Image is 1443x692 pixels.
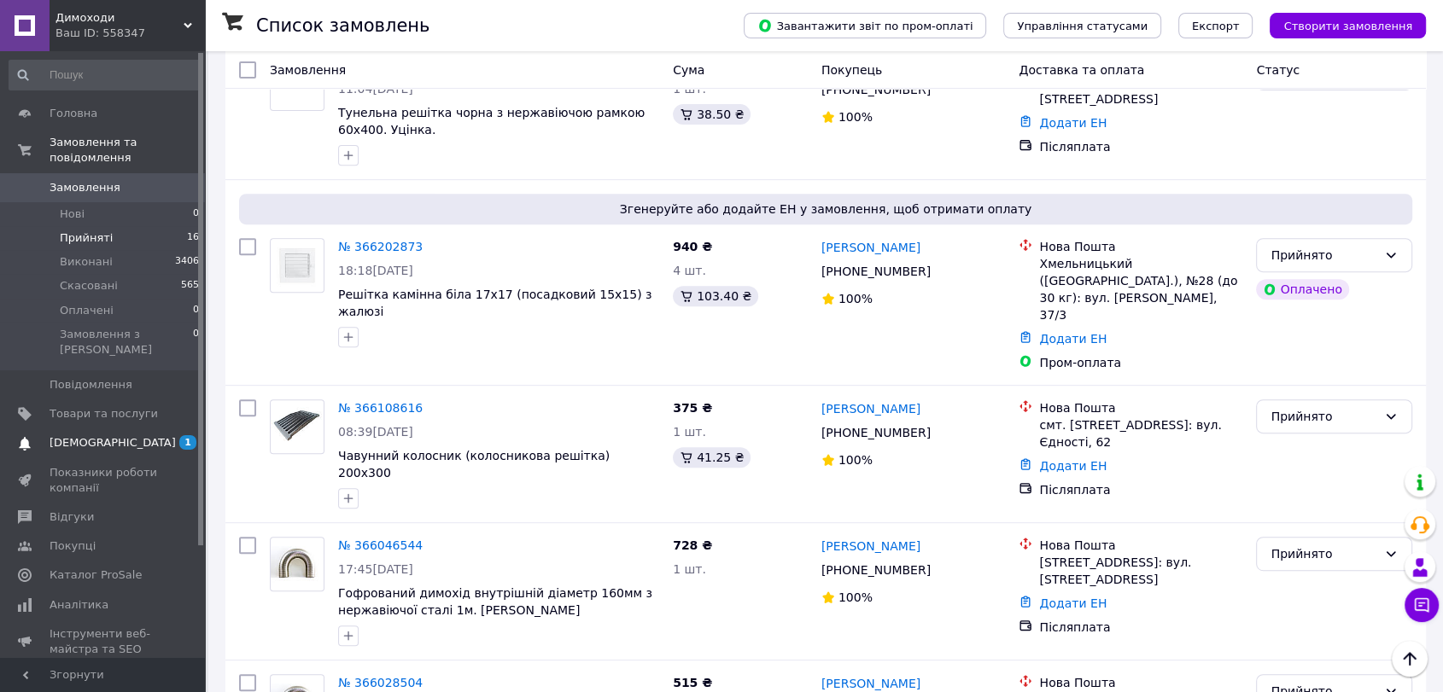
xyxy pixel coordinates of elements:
a: Чавунний колосник (колосникова решітка) 200х300 [338,449,610,480]
a: Додати ЕН [1039,596,1107,610]
div: [PHONE_NUMBER] [818,421,934,445]
span: Показники роботи компанії [50,465,158,496]
a: Решітка камінна біла 17х17 (посадковий 15х15) з жалюзі [338,288,651,318]
button: Управління статусами [1003,13,1161,38]
a: [PERSON_NAME] [821,400,920,417]
a: Фото товару [270,238,324,293]
button: Завантажити звіт по пром-оплаті [744,13,986,38]
span: Експорт [1192,20,1240,32]
div: 103.40 ₴ [673,286,758,306]
div: 41.25 ₴ [673,447,751,468]
span: 0 [193,206,199,222]
span: 515 ₴ [673,676,712,689]
span: 100% [838,590,873,604]
span: Прийняті [60,230,113,246]
button: Створити замовлення [1270,13,1426,38]
div: Післяплата [1039,138,1242,155]
div: Хмельницький ([GEOGRAPHIC_DATA].), №28 (до 30 кг): вул. [PERSON_NAME], 37/3 [1039,255,1242,323]
a: Тунельна решітка чорна з нержавіючою рамкою 60х400. Уцінка. [338,106,645,137]
span: 1 шт. [673,425,706,439]
div: Прийнято [1271,544,1377,563]
span: 0 [193,303,199,318]
div: Нова Пошта [1039,537,1242,554]
a: № 366108616 [338,401,423,415]
span: Доставка та оплата [1019,63,1144,77]
span: Димоходи [55,10,184,26]
h1: Список замовлень [256,15,429,36]
a: № 366046544 [338,538,423,552]
a: Додати ЕН [1039,459,1107,473]
span: Замовлення [270,63,346,77]
span: 728 ₴ [673,538,712,552]
span: Створити замовлення [1283,20,1412,32]
span: Статус [1256,63,1300,77]
span: Товари та послуги [50,406,158,422]
div: Нова Пошта [1039,238,1242,255]
span: 100% [838,292,873,305]
span: Каталог ProSale [50,567,142,583]
span: Покупці [50,538,96,554]
div: смт. [STREET_ADDRESS]: вул. Єдності, 62 [1039,416,1242,451]
span: 0 [193,327,199,358]
span: 08:39[DATE] [338,425,413,439]
a: Гофрований димохід внутрішній діаметр 160мм з нержавіючої сталі 1м. [PERSON_NAME] нержавіюча. [338,586,652,634]
div: Прийнято [1271,246,1377,265]
div: Прийнято [1271,407,1377,426]
span: 375 ₴ [673,401,712,415]
a: Фото товару [270,399,324,454]
div: Післяплата [1039,481,1242,498]
div: Пром-оплата [1039,354,1242,371]
span: 1 [179,435,196,450]
span: Нові [60,206,85,222]
span: 4 шт. [673,264,706,277]
span: Покупець [821,63,882,77]
span: Замовлення з [PERSON_NAME] [60,327,193,358]
span: 100% [838,453,873,467]
span: Скасовані [60,278,118,294]
a: [PERSON_NAME] [821,538,920,555]
div: [PHONE_NUMBER] [818,558,934,582]
input: Пошук [9,60,201,90]
span: Cума [673,63,704,77]
span: 565 [181,278,199,294]
span: Інструменти веб-майстра та SEO [50,626,158,657]
span: Виконані [60,254,113,270]
span: Завантажити звіт по пром-оплаті [757,18,973,33]
span: Повідомлення [50,377,132,393]
button: Експорт [1178,13,1253,38]
div: Післяплата [1039,619,1242,636]
a: № 366202873 [338,240,423,253]
span: 18:18[DATE] [338,264,413,277]
button: Наверх [1392,641,1428,677]
span: 16 [187,230,199,246]
span: [DEMOGRAPHIC_DATA] [50,435,176,451]
a: Додати ЕН [1039,332,1107,346]
div: Ваш ID: 558347 [55,26,205,41]
span: Замовлення та повідомлення [50,135,205,166]
div: Нова Пошта [1039,674,1242,691]
span: 1 шт. [673,82,706,96]
div: Рогатин, №1: вул. [STREET_ADDRESS] [1039,73,1242,108]
span: 3406 [175,254,199,270]
div: Нова Пошта [1039,399,1242,416]
span: Відгуки [50,509,94,525]
img: Фото товару [271,407,324,447]
img: Фото товару [271,546,324,582]
a: [PERSON_NAME] [821,675,920,692]
a: [PERSON_NAME] [821,239,920,256]
span: 11:04[DATE] [338,82,413,96]
span: Замовлення [50,180,120,195]
span: 17:45[DATE] [338,562,413,576]
span: Оплачені [60,303,114,318]
a: Фото товару [270,537,324,591]
span: 940 ₴ [673,240,712,253]
span: 1 шт. [673,562,706,576]
span: 100% [838,110,873,124]
img: Фото товару [272,239,322,292]
span: Головна [50,106,97,121]
div: [PHONE_NUMBER] [818,259,934,283]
